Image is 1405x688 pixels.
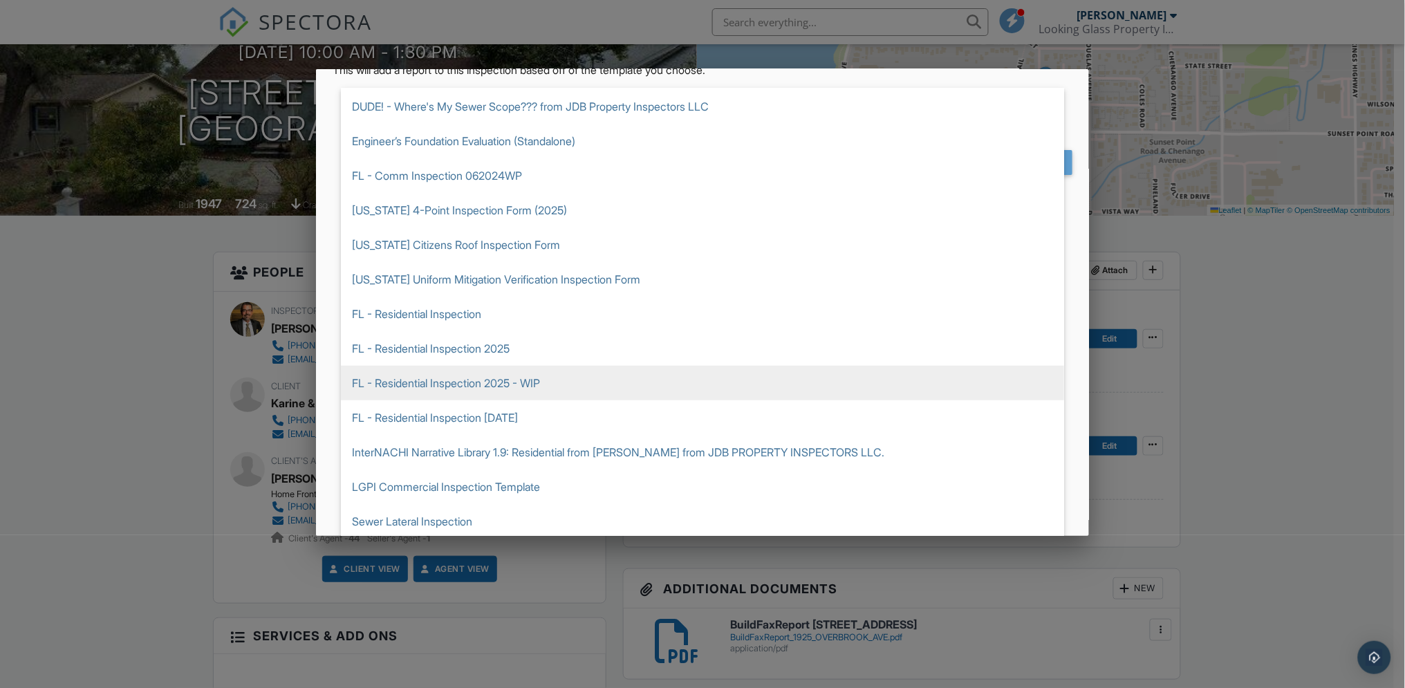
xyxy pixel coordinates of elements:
[341,366,1064,400] span: FL - Residential Inspection 2025 - WIP
[341,227,1064,262] span: [US_STATE] Citizens Roof Inspection Form
[341,297,1064,331] span: FL - Residential Inspection
[341,193,1064,227] span: [US_STATE] 4-Point Inspection Form (2025)
[341,158,1064,193] span: FL - Comm Inspection 062024WP
[341,124,1064,158] span: Engineer’s Foundation Evaluation (Standalone)
[341,435,1064,469] span: InterNACHI Narrative Library 1.9: Residential from [PERSON_NAME] from JDB PROPERTY INSPECTORS LLC.
[341,89,1064,124] span: DUDE! - Where's My Sewer Scope??? from JDB Property Inspectors LLC
[341,400,1064,435] span: FL - Residential Inspection [DATE]
[333,62,1072,77] p: This will add a report to this inspection based off of the template you choose.
[1358,641,1391,674] div: Open Intercom Messenger
[341,469,1064,504] span: LGPI Commercial Inspection Template
[341,262,1064,297] span: [US_STATE] Uniform Mitigation Verification Inspection Form
[341,331,1064,366] span: FL - Residential Inspection 2025
[341,504,1064,539] span: Sewer Lateral Inspection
